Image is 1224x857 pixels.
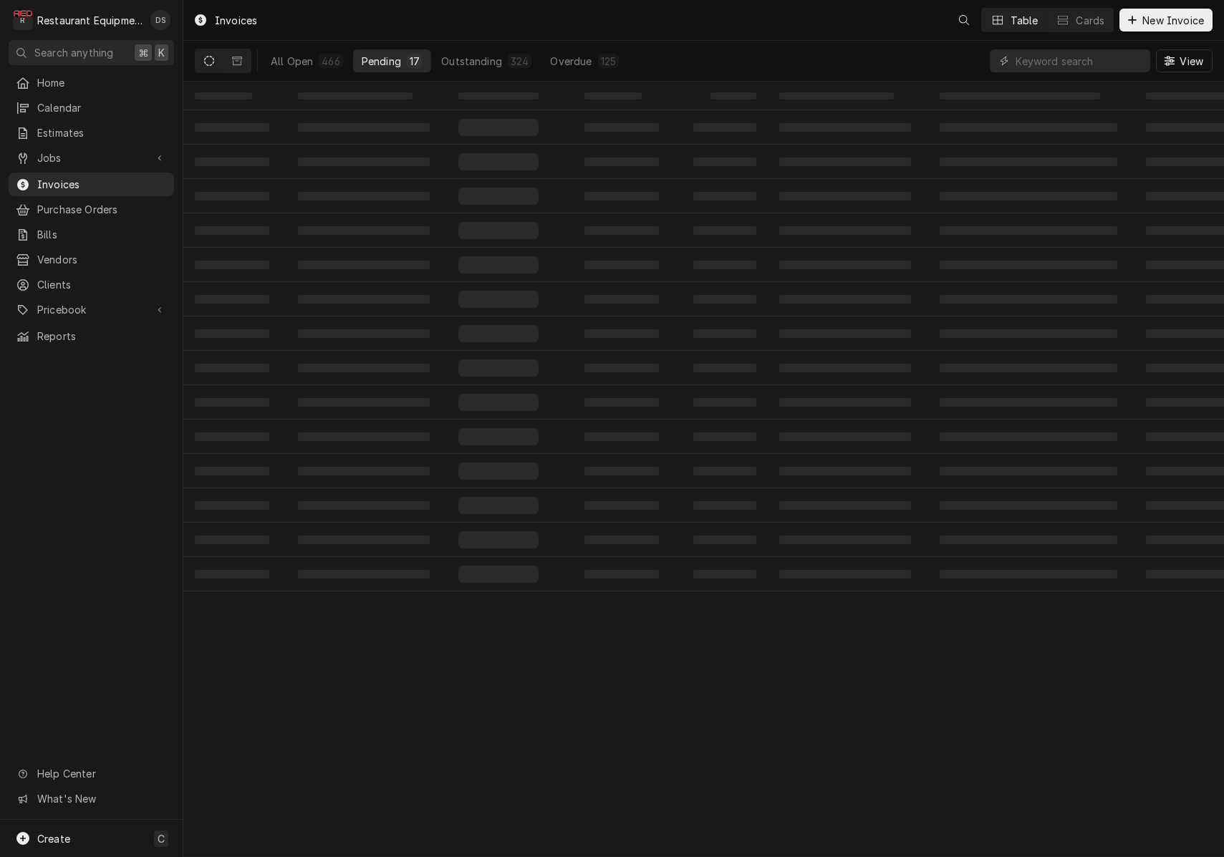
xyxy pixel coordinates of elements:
[584,570,659,578] span: ‌
[458,119,539,136] span: ‌
[37,150,145,165] span: Jobs
[458,153,539,170] span: ‌
[693,570,756,578] span: ‌
[940,364,1117,372] span: ‌
[511,54,529,69] div: 324
[195,329,269,338] span: ‌
[779,329,911,338] span: ‌
[693,536,756,544] span: ‌
[37,791,165,806] span: What's New
[584,158,659,166] span: ‌
[195,192,269,200] span: ‌
[1119,9,1213,32] button: New Invoice
[940,501,1117,510] span: ‌
[779,261,911,269] span: ‌
[183,82,1224,857] table: Pending Invoices List Loading
[298,158,430,166] span: ‌
[298,398,430,407] span: ‌
[584,398,659,407] span: ‌
[940,192,1117,200] span: ‌
[298,432,430,441] span: ‌
[410,54,420,69] div: 17
[298,123,430,132] span: ‌
[779,398,911,407] span: ‌
[9,324,174,348] a: Reports
[779,226,911,235] span: ‌
[693,329,756,338] span: ‌
[693,364,756,372] span: ‌
[940,536,1117,544] span: ‌
[195,501,269,510] span: ‌
[37,252,167,267] span: Vendors
[584,467,659,475] span: ‌
[584,123,659,132] span: ‌
[37,302,145,317] span: Pricebook
[158,45,165,60] span: K
[195,536,269,544] span: ‌
[458,497,539,514] span: ‌
[940,432,1117,441] span: ‌
[940,467,1117,475] span: ‌
[779,92,894,100] span: ‌
[9,273,174,296] a: Clients
[940,261,1117,269] span: ‌
[298,192,430,200] span: ‌
[298,226,430,235] span: ‌
[362,54,401,69] div: Pending
[584,92,642,100] span: ‌
[298,501,430,510] span: ‌
[37,75,167,90] span: Home
[195,570,269,578] span: ‌
[779,158,911,166] span: ‌
[298,364,430,372] span: ‌
[9,146,174,170] a: Go to Jobs
[779,570,911,578] span: ‌
[195,226,269,235] span: ‌
[458,188,539,205] span: ‌
[195,467,269,475] span: ‌
[150,10,170,30] div: Derek Stewart's Avatar
[1011,13,1039,28] div: Table
[298,536,430,544] span: ‌
[1016,49,1143,72] input: Keyword search
[458,325,539,342] span: ‌
[1076,13,1104,28] div: Cards
[322,54,339,69] div: 466
[1177,54,1206,69] span: View
[441,54,502,69] div: Outstanding
[9,248,174,271] a: Vendors
[37,202,167,217] span: Purchase Orders
[150,10,170,30] div: DS
[601,54,616,69] div: 125
[458,394,539,411] span: ‌
[550,54,592,69] div: Overdue
[34,45,113,60] span: Search anything
[940,226,1117,235] span: ‌
[693,467,756,475] span: ‌
[271,54,313,69] div: All Open
[779,501,911,510] span: ‌
[458,531,539,548] span: ‌
[9,40,174,65] button: Search anything⌘K
[779,364,911,372] span: ‌
[13,10,33,30] div: R
[940,329,1117,338] span: ‌
[458,256,539,273] span: ‌
[458,291,539,308] span: ‌
[9,298,174,321] a: Go to Pricebook
[37,833,70,845] span: Create
[37,277,167,292] span: Clients
[779,192,911,200] span: ‌
[298,570,430,578] span: ‌
[195,432,269,441] span: ‌
[693,398,756,407] span: ‌
[9,762,174,785] a: Go to Help Center
[458,463,539,480] span: ‌
[779,536,911,544] span: ‌
[693,226,756,235] span: ‌
[37,177,167,192] span: Invoices
[940,295,1117,304] span: ‌
[37,13,143,28] div: Restaurant Equipment Diagnostics
[779,432,911,441] span: ‌
[584,536,659,544] span: ‌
